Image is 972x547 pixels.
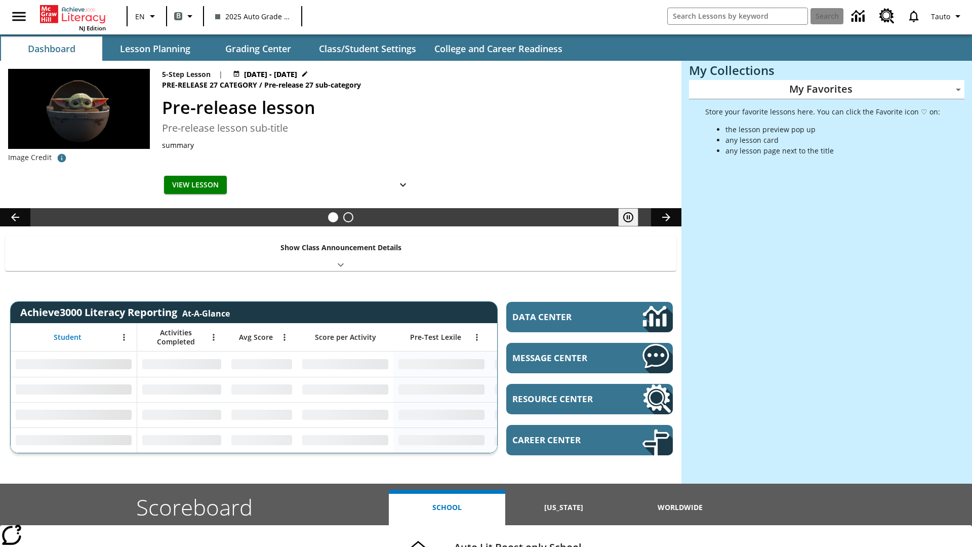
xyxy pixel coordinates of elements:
button: Jan 22 - Jan 25 Choose Dates [231,69,310,80]
span: Score per Activity [315,333,376,342]
li: any lesson card [725,135,940,145]
h2: Pre-release lesson [162,95,669,121]
button: Open Menu [277,330,292,345]
h3: Pre-release lesson sub-title [162,121,669,136]
button: Grading Center [208,36,309,61]
div: No Data, [490,427,586,453]
div: No Data, [226,427,297,453]
span: Student [54,333,82,342]
span: Pre-release 27 sub-category [264,80,363,91]
span: Career Center [512,434,612,446]
span: Data Center [512,311,608,323]
div: No Data, [490,377,586,402]
div: No Data, [137,402,226,427]
button: School [389,490,505,525]
div: My Favorites [689,80,964,99]
button: Open Menu [469,330,484,345]
a: Notifications [901,3,927,29]
div: No Data, [226,402,297,427]
a: Career Center [506,425,673,455]
button: Lesson carousel, Next [651,208,681,226]
p: Show Class Announcement Details [280,242,401,253]
h3: My Collections [689,63,964,77]
button: Open Menu [206,330,221,345]
a: Resource Center, Will open in new tab [873,3,901,30]
div: No Data, [226,351,297,377]
p: Store your favorite lessons here. You can click the Favorite icon ♡ on: [705,106,940,117]
button: College and Career Readiness [426,36,571,61]
span: 2025 Auto Grade 1 B [215,11,290,22]
span: Pre-release 27 category [162,80,259,91]
div: No Data, [137,351,226,377]
a: Resource Center, Will open in new tab [506,384,673,414]
div: No Data, [137,427,226,453]
div: Home [40,3,106,32]
div: Pause [618,208,649,226]
span: Activities Completed [142,328,209,346]
button: Worldwide [622,490,739,525]
a: Home [40,4,106,24]
span: Message Center [512,352,612,364]
button: Open Menu [116,330,132,345]
button: Pause [618,208,638,226]
div: No Data, [226,377,297,402]
button: View Lesson [164,176,227,194]
a: Message Center [506,343,673,373]
button: Open side menu [4,2,34,31]
div: No Data, [137,377,226,402]
button: Class/Student Settings [311,36,424,61]
p: Image Credit [8,152,52,163]
button: Dashboard [1,36,102,61]
div: No Data, [490,351,586,377]
a: Data Center [506,302,673,332]
button: CREDITS [52,149,72,167]
span: EN [135,11,145,22]
span: / [259,80,262,90]
span: Avg Score [239,333,273,342]
button: Slide 2 Career Lesson [343,212,353,222]
img: hero alt text [8,69,150,149]
button: Slide 1 Pre-release lesson [328,212,338,222]
button: Show Details [393,176,413,194]
span: | [219,69,223,80]
button: [US_STATE] [505,490,622,525]
span: Resource Center [512,393,612,405]
span: Tauto [931,11,950,22]
button: Lesson Planning [104,36,206,61]
input: search field [668,8,807,24]
span: Pre-Test Lexile [410,333,461,342]
span: [DATE] - [DATE] [244,69,297,80]
a: Data Center [845,3,873,30]
li: the lesson preview pop up [725,124,940,135]
button: Profile/Settings [927,7,968,25]
p: 5-Step Lesson [162,69,211,80]
span: Achieve3000 Literacy Reporting [20,305,230,319]
div: At-A-Glance [182,306,230,319]
span: NJ Edition [79,24,106,32]
button: Language: EN, Select a language [131,7,163,25]
button: Boost Class color is gray green. Change class color [170,7,200,25]
div: Show Class Announcement Details [5,236,676,271]
span: B [176,10,181,22]
div: No Data, [490,402,586,427]
li: any lesson page next to the title [725,145,940,156]
div: summary [162,140,415,150]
